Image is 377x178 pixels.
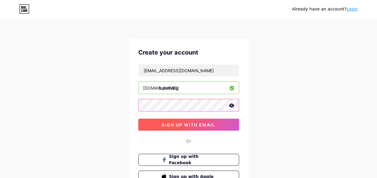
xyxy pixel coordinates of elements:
a: Login [346,7,358,11]
span: sign up with email [162,122,215,127]
div: Create your account [138,48,239,57]
span: Sign up with Facebook [169,153,215,166]
div: Or [186,138,191,144]
input: Email [139,64,239,76]
button: sign up with email [138,119,239,131]
button: Sign up with Facebook [138,154,239,166]
input: username [139,82,239,94]
div: [DOMAIN_NAME]/ [143,85,178,91]
div: Already have an account? [292,6,358,12]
